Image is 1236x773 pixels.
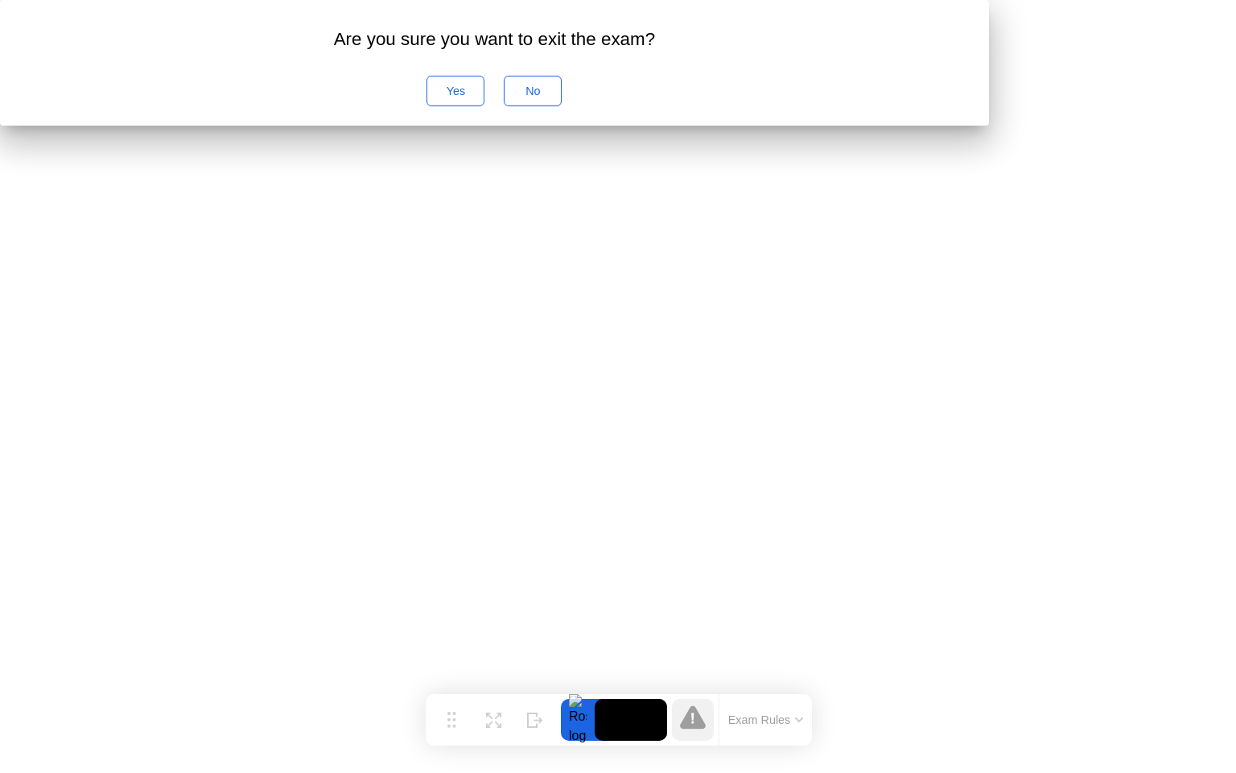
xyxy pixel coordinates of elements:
[426,76,484,106] button: Yes
[509,85,556,97] div: No
[723,713,809,727] button: Exam Rules
[504,76,562,106] button: No
[432,85,479,97] div: Yes
[26,26,963,53] div: Are you sure you want to exit the exam?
